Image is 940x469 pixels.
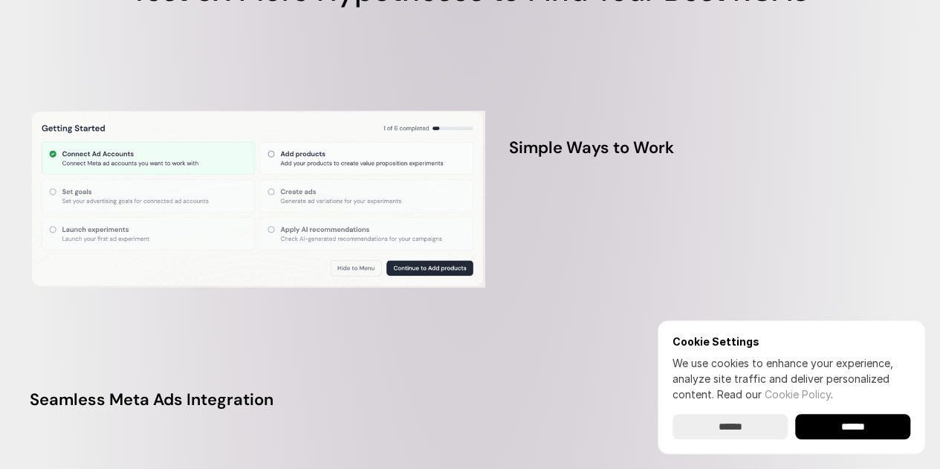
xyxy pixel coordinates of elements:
[765,388,831,401] a: Cookie Policy
[513,216,522,225] img: tick icon
[672,355,910,402] p: We use cookies to enhance your experience, analyze site traffic and deliver personalized content.
[542,204,910,237] h4: Each page is organized for specific tasks with helpful guides
[542,276,910,293] p: carried through each step
[30,387,470,411] h3: Seamless Meta Ads Integration
[717,388,833,401] span: Read our .
[509,135,910,159] h3: Simple Ways to Work
[672,335,910,348] h6: Cookie Settings
[513,272,522,281] img: tick icon
[542,259,910,276] p: Everything connected as you work, with context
